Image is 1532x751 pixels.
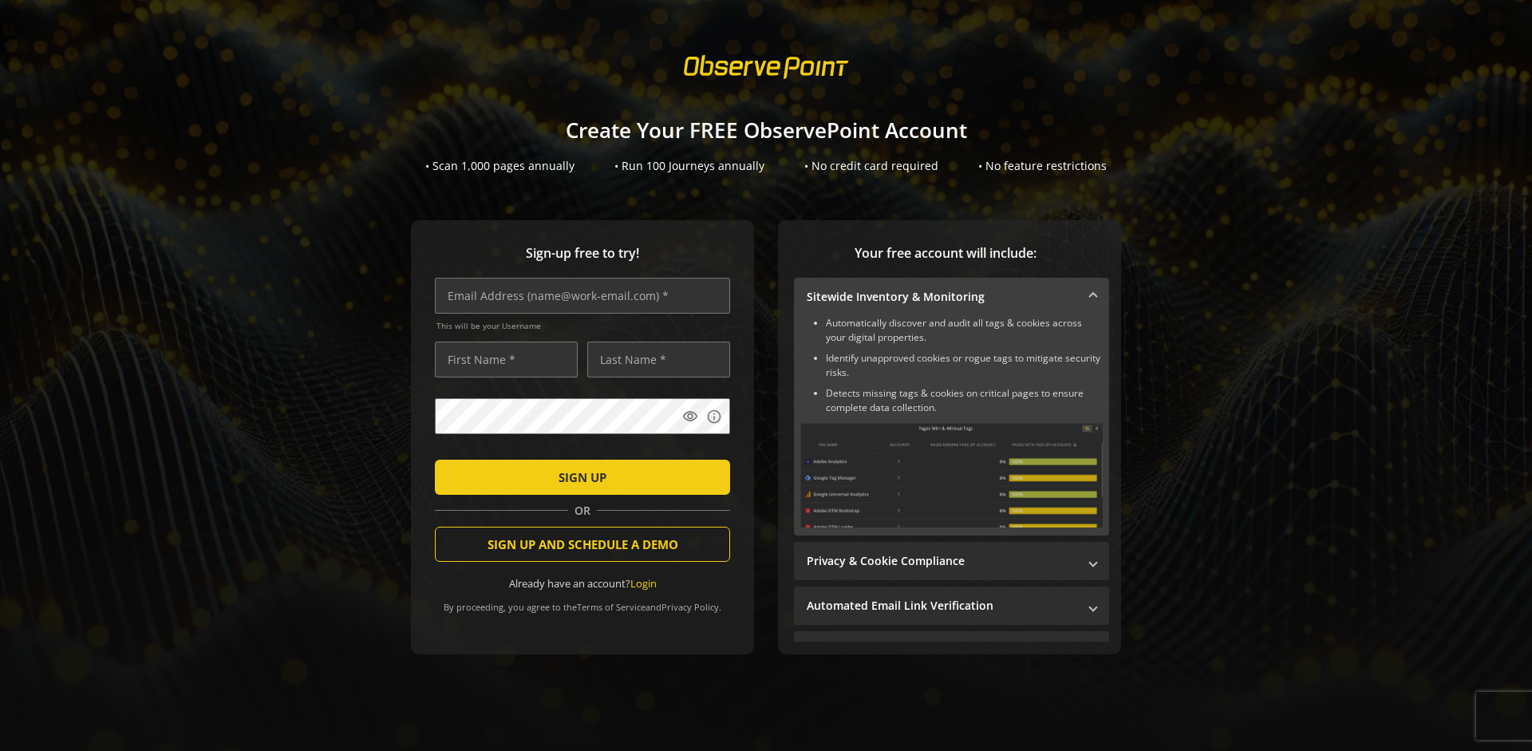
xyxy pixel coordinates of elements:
[794,587,1109,625] mat-expansion-panel-header: Automated Email Link Verification
[435,527,730,562] button: SIGN UP AND SCHEDULE A DEMO
[630,576,657,591] a: Login
[435,244,730,263] span: Sign-up free to try!
[425,158,574,174] div: • Scan 1,000 pages annually
[807,289,1077,305] mat-panel-title: Sitewide Inventory & Monitoring
[682,409,698,425] mat-icon: visibility
[706,409,722,425] mat-icon: info
[807,553,1077,569] mat-panel-title: Privacy & Cookie Compliance
[435,278,730,314] input: Email Address (name@work-email.com) *
[435,576,730,591] div: Already have an account?
[807,598,1077,614] mat-panel-title: Automated Email Link Verification
[488,530,678,559] span: SIGN UP AND SCHEDULE A DEMO
[436,320,730,331] span: This will be your Username
[826,386,1103,415] li: Detects missing tags & cookies on critical pages to ensure complete data collection.
[568,503,597,519] span: OR
[978,158,1107,174] div: • No feature restrictions
[435,591,730,613] div: By proceeding, you agree to the and .
[559,463,606,492] span: SIGN UP
[661,601,719,613] a: Privacy Policy
[435,342,578,377] input: First Name *
[826,316,1103,345] li: Automatically discover and audit all tags & cookies across your digital properties.
[826,351,1103,380] li: Identify unapproved cookies or rogue tags to mitigate security risks.
[794,244,1097,263] span: Your free account will include:
[794,278,1109,316] mat-expansion-panel-header: Sitewide Inventory & Monitoring
[794,631,1109,670] mat-expansion-panel-header: Performance Monitoring with Web Vitals
[587,342,730,377] input: Last Name *
[577,601,646,613] a: Terms of Service
[614,158,764,174] div: • Run 100 Journeys annually
[435,460,730,495] button: SIGN UP
[794,542,1109,580] mat-expansion-panel-header: Privacy & Cookie Compliance
[804,158,938,174] div: • No credit card required
[794,316,1109,536] div: Sitewide Inventory & Monitoring
[800,423,1103,528] img: Sitewide Inventory & Monitoring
